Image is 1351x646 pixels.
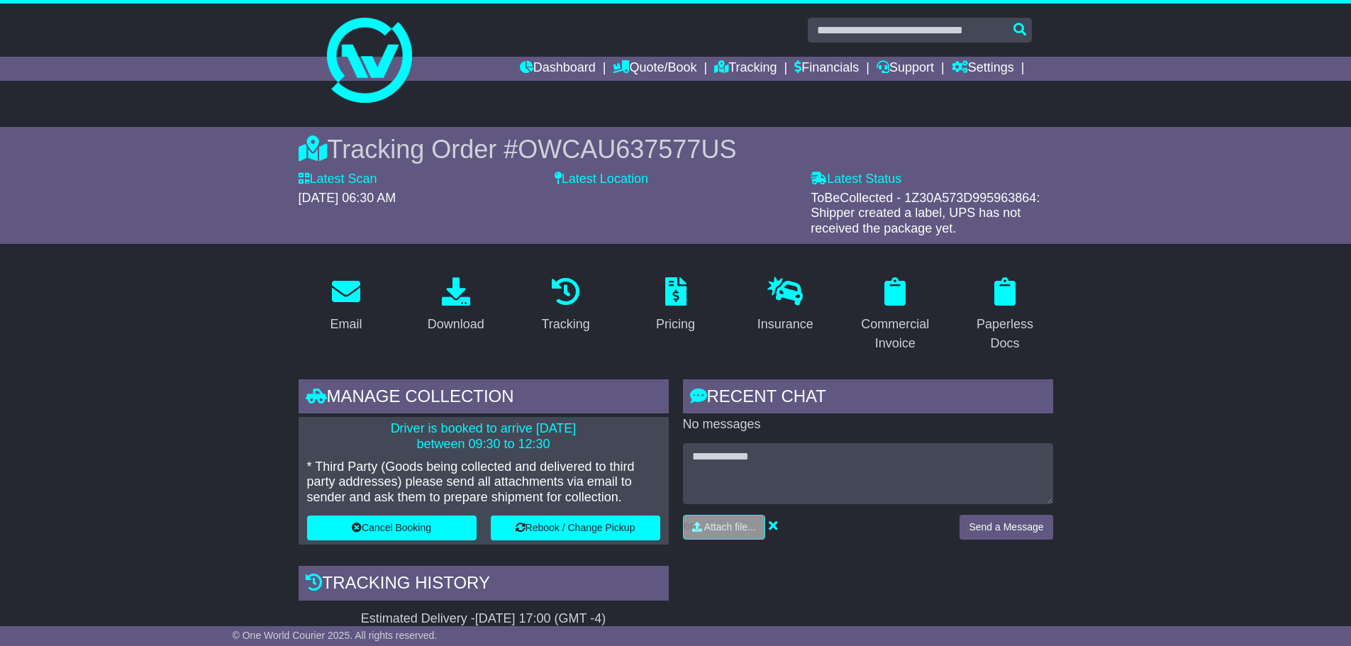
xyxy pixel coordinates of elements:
div: Tracking history [299,566,669,604]
button: Cancel Booking [307,516,477,540]
div: Commercial Invoice [857,315,934,353]
a: Commercial Invoice [847,272,943,358]
a: Support [877,57,934,81]
div: Insurance [757,315,813,334]
a: Dashboard [520,57,596,81]
a: Quote/Book [613,57,696,81]
div: Tracking Order # [299,134,1053,165]
a: Tracking [714,57,777,81]
a: Pricing [647,272,704,339]
a: Financials [794,57,859,81]
button: Rebook / Change Pickup [491,516,660,540]
a: Email [321,272,371,339]
p: No messages [683,417,1053,433]
p: * Third Party (Goods being collected and delivered to third party addresses) please send all atta... [307,460,660,506]
a: Insurance [748,272,823,339]
span: © One World Courier 2025. All rights reserved. [233,630,438,641]
span: [DATE] 06:30 AM [299,191,396,205]
span: ToBeCollected - 1Z30A573D995963864: Shipper created a label, UPS has not received the package yet. [811,191,1040,235]
div: Manage collection [299,379,669,418]
div: Download [428,315,484,334]
p: Driver is booked to arrive [DATE] between 09:30 to 12:30 [307,421,660,452]
span: OWCAU637577US [518,135,736,164]
label: Latest Location [555,172,648,187]
a: Paperless Docs [957,272,1053,358]
a: Tracking [532,272,599,339]
div: [DATE] 17:00 (GMT -4) [475,611,606,627]
div: Estimated Delivery - [299,611,669,627]
button: Send a Message [960,515,1052,540]
a: Settings [952,57,1014,81]
div: Email [330,315,362,334]
div: Paperless Docs [967,315,1044,353]
a: Download [418,272,494,339]
label: Latest Scan [299,172,377,187]
div: Tracking [541,315,589,334]
div: RECENT CHAT [683,379,1053,418]
label: Latest Status [811,172,901,187]
div: Pricing [656,315,695,334]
